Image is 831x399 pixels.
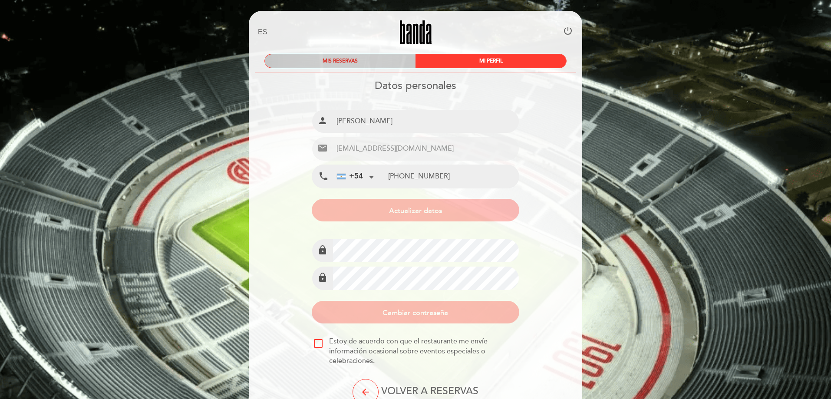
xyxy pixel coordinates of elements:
[317,115,328,126] i: person
[329,336,517,366] span: Estoy de acuerdo con que el restaurante me envíe información ocasional sobre eventos especiales o...
[317,245,328,255] i: lock
[317,143,328,153] i: email
[317,272,328,283] i: lock
[360,387,371,397] i: arrow_back
[361,20,470,44] a: Banda
[265,54,415,68] div: MIS RESERVAS
[333,110,518,133] input: Nombre completo
[318,171,329,182] i: local_phone
[563,26,573,39] button: power_settings_new
[333,137,518,160] input: Email
[415,54,566,68] div: MI PERFIL
[563,26,573,36] i: power_settings_new
[337,171,363,182] div: +54
[312,301,519,323] button: Cambiar contraseña
[333,165,377,188] div: Argentina: +54
[381,386,478,398] span: VOLVER A RESERVAS
[388,165,518,188] input: Teléfono Móvil
[312,199,519,221] button: Actualizar datos
[248,79,583,92] h2: Datos personales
